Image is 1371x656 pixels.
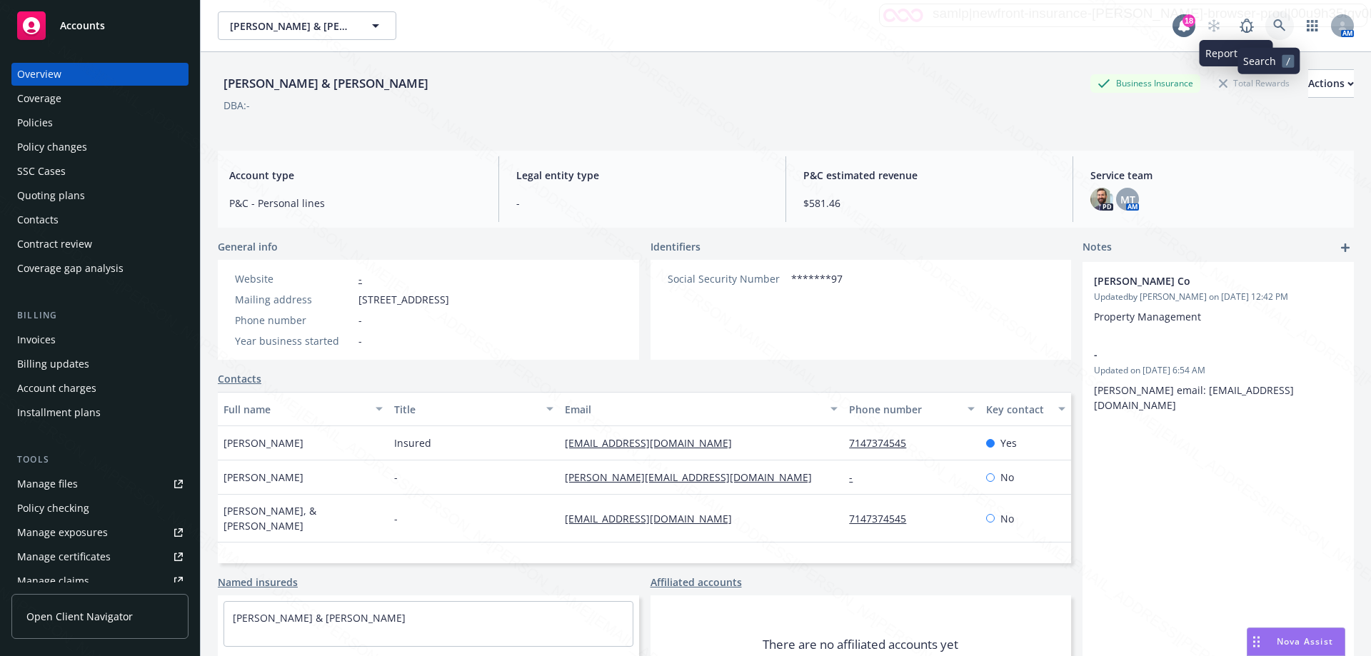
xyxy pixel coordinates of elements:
div: Policy changes [17,136,87,158]
a: Policies [11,111,189,134]
div: Business Insurance [1090,74,1200,92]
a: [EMAIL_ADDRESS][DOMAIN_NAME] [565,512,743,525]
a: Manage exposures [11,521,189,544]
a: Coverage gap analysis [11,257,189,280]
div: Year business started [235,333,353,348]
a: Search [1265,11,1294,40]
a: Billing updates [11,353,189,375]
span: P&C estimated revenue [803,168,1055,183]
span: Service team [1090,168,1342,183]
div: Social Security Number [668,271,785,286]
div: SSC Cases [17,160,66,183]
a: [PERSON_NAME] & [PERSON_NAME] [233,611,406,625]
div: Billing updates [17,353,89,375]
span: [PERSON_NAME] [224,435,303,450]
img: photo [1090,188,1113,211]
a: Account charges [11,377,189,400]
a: add [1337,239,1354,256]
a: Overview [11,63,189,86]
span: MT [1120,192,1135,207]
span: Identifiers [651,239,700,254]
a: Manage files [11,473,189,495]
span: [STREET_ADDRESS] [358,292,449,307]
div: Full name [224,402,367,417]
div: Installment plans [17,401,101,424]
span: Updated on [DATE] 6:54 AM [1094,364,1342,377]
div: Policy checking [17,497,89,520]
a: Manage claims [11,570,189,592]
div: DBA: - [224,98,250,113]
span: [PERSON_NAME] Co [1094,273,1305,288]
a: Affiliated accounts [651,575,742,590]
button: Email [559,392,843,426]
div: Actions [1308,70,1354,97]
div: Contract review [17,233,92,256]
a: - [849,470,864,484]
span: [PERSON_NAME] [224,470,303,485]
button: Title [388,392,559,426]
button: Full name [218,392,388,426]
a: Contacts [11,208,189,231]
div: Coverage [17,87,61,110]
a: Switch app [1298,11,1327,40]
span: - [358,313,362,328]
span: There are no affiliated accounts yet [763,636,958,653]
a: Invoices [11,328,189,351]
div: Manage certificates [17,545,111,568]
button: [PERSON_NAME] & [PERSON_NAME] [218,11,396,40]
a: Policy changes [11,136,189,158]
span: P&C - Personal lines [229,196,481,211]
div: Contacts [17,208,59,231]
span: Accounts [60,20,105,31]
span: No [1000,511,1014,526]
div: 18 [1182,14,1195,27]
div: Total Rewards [1212,74,1297,92]
span: Legal entity type [516,168,768,183]
span: Property Management [1094,310,1201,323]
span: - [394,511,398,526]
a: Contacts [218,371,261,386]
a: Quoting plans [11,184,189,207]
div: Manage claims [17,570,89,592]
span: [PERSON_NAME] email: [EMAIL_ADDRESS][DOMAIN_NAME] [1094,383,1294,412]
div: Email [565,402,822,417]
a: Policy checking [11,497,189,520]
span: - [358,333,362,348]
span: [PERSON_NAME], & [PERSON_NAME] [224,503,383,533]
div: Tools [11,453,189,467]
span: - [516,196,768,211]
span: Account type [229,168,481,183]
div: Drag to move [1247,628,1265,655]
div: Policies [17,111,53,134]
span: $581.46 [803,196,1055,211]
span: - [394,470,398,485]
a: [EMAIL_ADDRESS][DOMAIN_NAME] [565,436,743,450]
div: Account charges [17,377,96,400]
button: Nova Assist [1247,627,1345,656]
div: Phone number [849,402,958,417]
div: Phone number [235,313,353,328]
div: Invoices [17,328,56,351]
span: [PERSON_NAME] & [PERSON_NAME] [230,19,353,34]
span: Insured [394,435,431,450]
a: Contract review [11,233,189,256]
div: -Updated on [DATE] 6:54 AM[PERSON_NAME] email: [EMAIL_ADDRESS][DOMAIN_NAME] [1083,335,1354,424]
span: Yes [1000,435,1017,450]
button: Key contact [980,392,1071,426]
a: - [358,272,362,286]
a: SSC Cases [11,160,189,183]
a: Installment plans [11,401,189,424]
a: Accounts [11,6,189,46]
button: Actions [1308,69,1354,98]
div: [PERSON_NAME] & [PERSON_NAME] [218,74,434,93]
span: Nova Assist [1277,635,1333,647]
div: Manage exposures [17,521,108,544]
div: Overview [17,63,61,86]
div: Website [235,271,353,286]
span: No [1000,470,1014,485]
div: Mailing address [235,292,353,307]
a: 7147374545 [849,436,918,450]
a: 7147374545 [849,512,918,525]
div: Billing [11,308,189,323]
